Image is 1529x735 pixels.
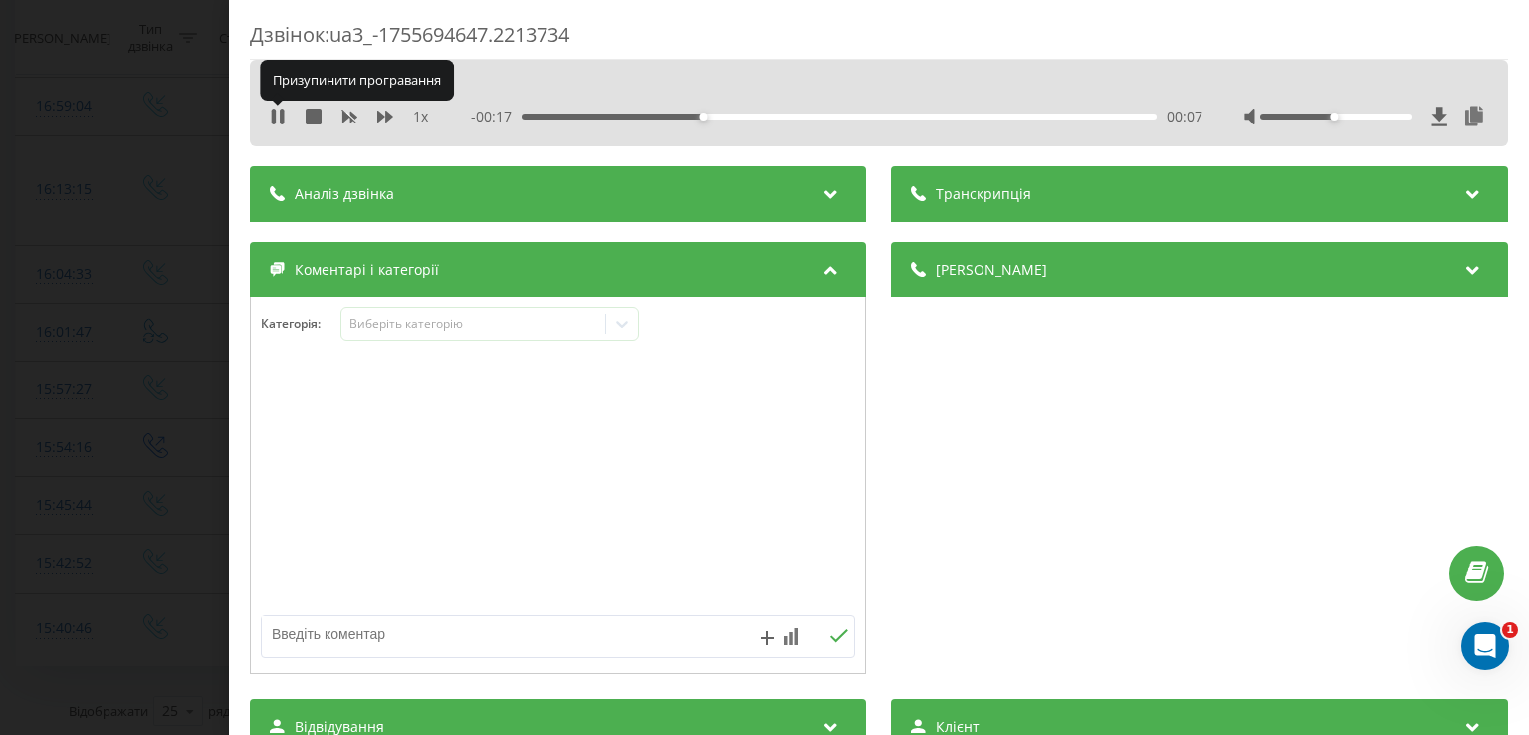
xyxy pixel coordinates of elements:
[1461,622,1509,670] iframe: Intercom live chat
[250,21,1508,60] div: Дзвінок : ua3_-1755694647.2213734
[1331,113,1339,121] div: Accessibility label
[1502,622,1518,638] span: 1
[295,184,394,204] span: Аналіз дзвінка
[937,260,1048,280] span: [PERSON_NAME]
[1167,107,1202,126] span: 00:07
[261,317,340,331] h4: Категорія :
[413,107,428,126] span: 1 x
[295,260,439,280] span: Коментарі і категорії
[472,107,523,126] span: - 00:17
[937,184,1032,204] span: Транскрипція
[700,113,708,121] div: Accessibility label
[349,316,598,332] div: Виберіть категорію
[260,60,454,100] div: Призупинити програвання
